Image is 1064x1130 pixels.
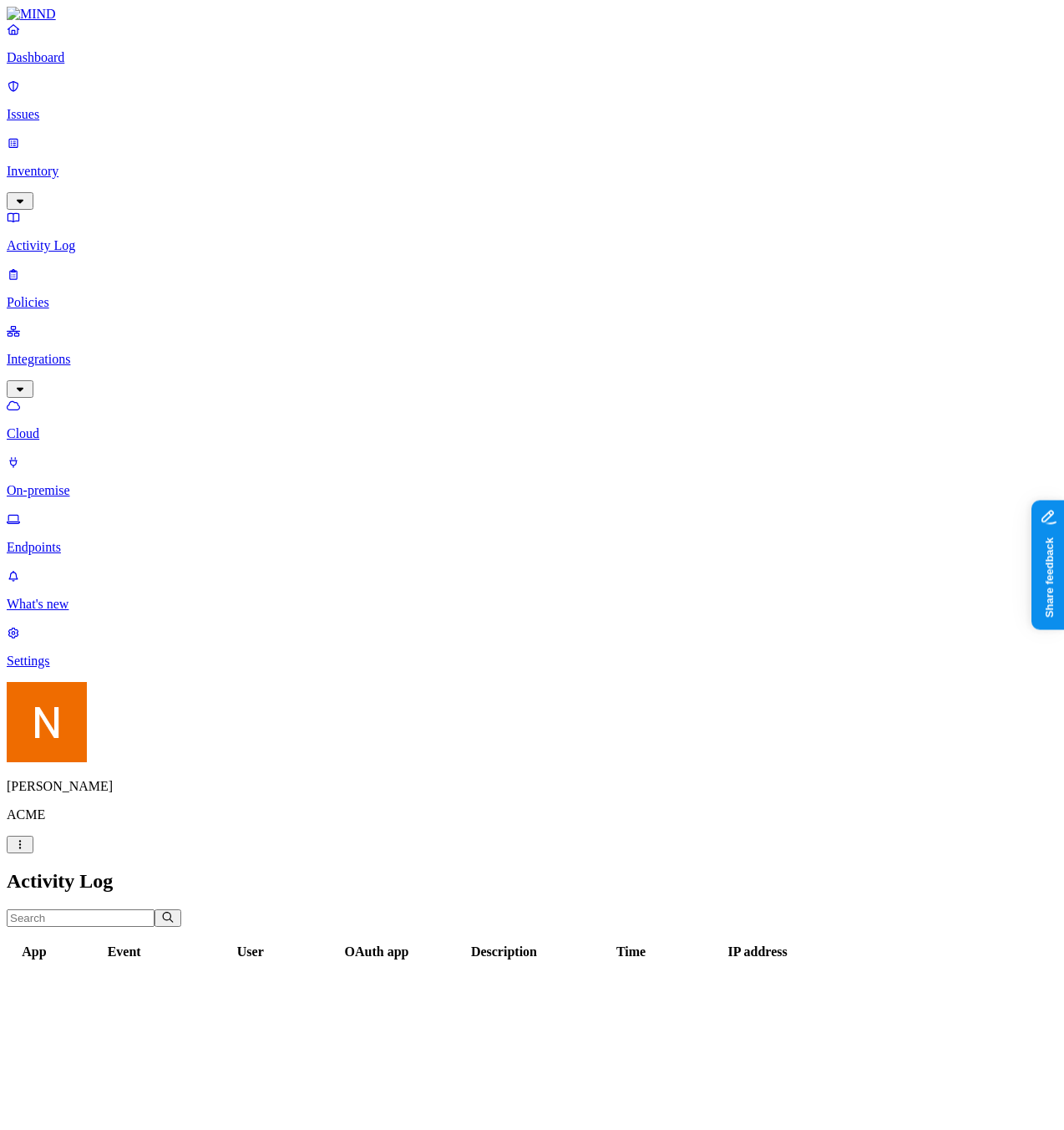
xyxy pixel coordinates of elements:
p: [PERSON_NAME] [7,779,1057,794]
h2: Activity Log [7,870,1057,893]
a: Cloud [7,398,1057,441]
p: ACME [7,807,1057,822]
img: Nitai Mishary [7,682,87,762]
a: On-premise [7,455,1057,498]
p: Policies [7,295,1057,310]
p: Endpoints [7,540,1057,555]
div: OAuth app [315,944,438,959]
p: Activity Log [7,238,1057,253]
img: MIND [7,7,56,22]
div: IP address [696,944,819,959]
input: Search [7,909,155,927]
div: User [189,944,312,959]
div: Event [63,944,185,959]
p: Inventory [7,164,1057,179]
a: MIND [7,7,1057,22]
a: What's new [7,568,1057,612]
a: Dashboard [7,22,1057,65]
p: Issues [7,107,1057,122]
div: App [9,944,59,959]
div: Description [442,944,566,959]
p: Dashboard [7,50,1057,65]
a: Inventory [7,135,1057,207]
a: Issues [7,79,1057,122]
p: Settings [7,654,1057,669]
a: Policies [7,267,1057,310]
p: Cloud [7,426,1057,441]
a: Settings [7,625,1057,669]
p: On-premise [7,483,1057,498]
a: Activity Log [7,210,1057,253]
a: Integrations [7,323,1057,395]
p: Integrations [7,352,1057,367]
a: Endpoints [7,512,1057,555]
p: What's new [7,597,1057,612]
div: Time [570,944,692,959]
